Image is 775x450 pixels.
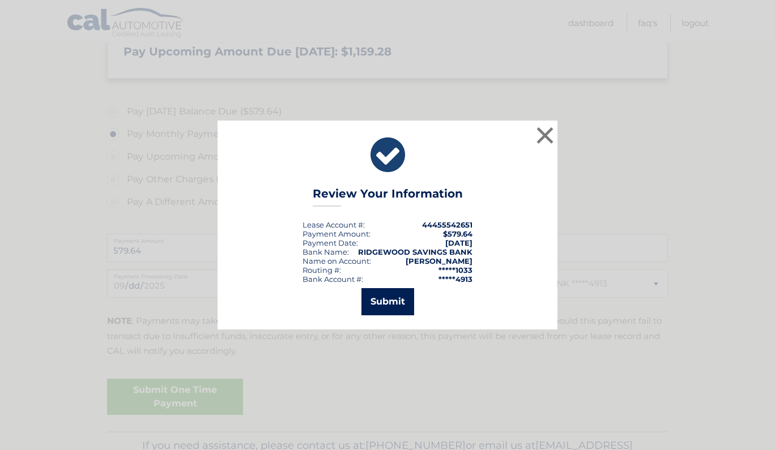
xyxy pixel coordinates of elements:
[303,265,341,275] div: Routing #:
[303,275,363,284] div: Bank Account #:
[534,124,556,147] button: ×
[358,247,472,256] strong: RIDGEWOOD SAVINGS BANK
[303,256,371,265] div: Name on Account:
[303,220,365,229] div: Lease Account #:
[303,238,356,247] span: Payment Date
[445,238,472,247] span: [DATE]
[361,288,414,315] button: Submit
[422,220,472,229] strong: 44455542651
[313,187,463,207] h3: Review Your Information
[443,229,472,238] span: $579.64
[303,238,358,247] div: :
[303,247,349,256] div: Bank Name:
[303,229,371,238] div: Payment Amount:
[406,256,472,265] strong: [PERSON_NAME]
